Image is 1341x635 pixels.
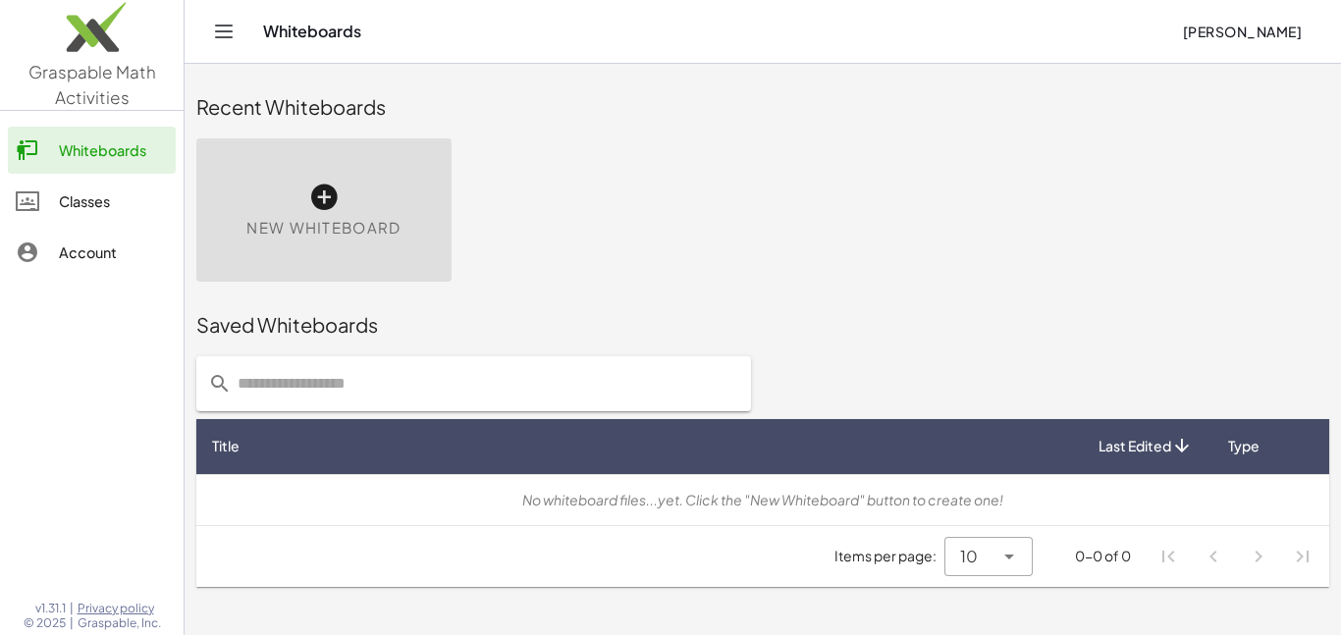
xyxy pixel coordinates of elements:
[208,16,240,47] button: Toggle navigation
[24,615,66,631] span: © 2025
[1099,436,1171,456] span: Last Edited
[78,615,161,631] span: Graspable, Inc.
[8,127,176,174] a: Whiteboards
[1166,14,1317,49] button: [PERSON_NAME]
[70,601,74,616] span: |
[1075,546,1131,566] div: 0-0 of 0
[960,545,978,568] span: 10
[196,311,1329,339] div: Saved Whiteboards
[28,61,156,108] span: Graspable Math Activities
[1147,534,1325,579] nav: Pagination Navigation
[78,601,161,616] a: Privacy policy
[1228,436,1260,456] span: Type
[246,217,401,239] span: New Whiteboard
[834,546,944,566] span: Items per page:
[8,229,176,276] a: Account
[59,138,168,162] div: Whiteboards
[59,189,168,213] div: Classes
[196,93,1329,121] div: Recent Whiteboards
[212,436,240,456] span: Title
[8,178,176,225] a: Classes
[1182,23,1302,40] span: [PERSON_NAME]
[35,601,66,616] span: v1.31.1
[208,372,232,396] i: prepended action
[212,490,1314,510] div: No whiteboard files...yet. Click the "New Whiteboard" button to create one!
[59,240,168,264] div: Account
[70,615,74,631] span: |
